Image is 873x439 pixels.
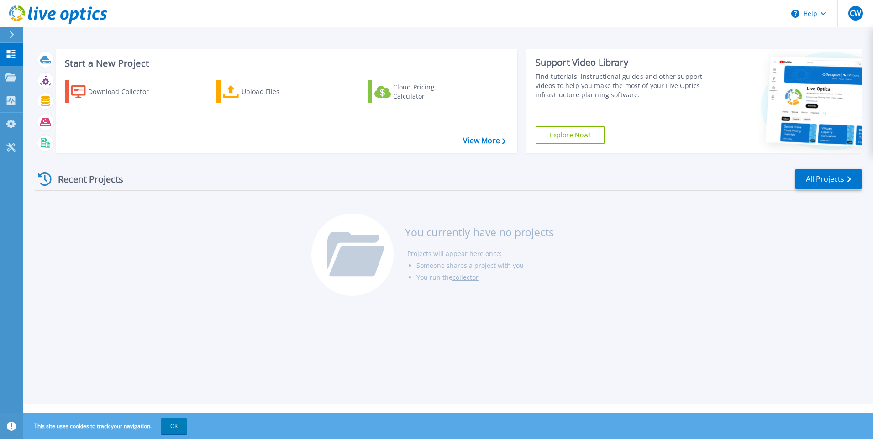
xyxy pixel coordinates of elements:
a: All Projects [795,169,862,189]
div: Recent Projects [35,168,136,190]
div: Find tutorials, instructional guides and other support videos to help you make the most of your L... [536,72,706,99]
div: Cloud Pricing Calculator [393,83,466,101]
a: collector [452,273,479,282]
a: Upload Files [216,80,318,103]
a: Download Collector [65,80,167,103]
span: This site uses cookies to track your navigation. [25,418,187,434]
h3: Start a New Project [65,58,505,68]
li: Projects will appear here once: [407,248,554,260]
span: CW [850,10,861,17]
div: Upload Files [242,83,315,101]
button: OK [161,418,187,434]
div: Download Collector [88,83,161,101]
a: View More [463,136,505,145]
a: Explore Now! [536,126,605,144]
li: Someone shares a project with you [416,260,554,272]
h3: You currently have no projects [405,227,554,237]
li: You run the [416,272,554,283]
a: Cloud Pricing Calculator [368,80,470,103]
div: Support Video Library [536,57,706,68]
